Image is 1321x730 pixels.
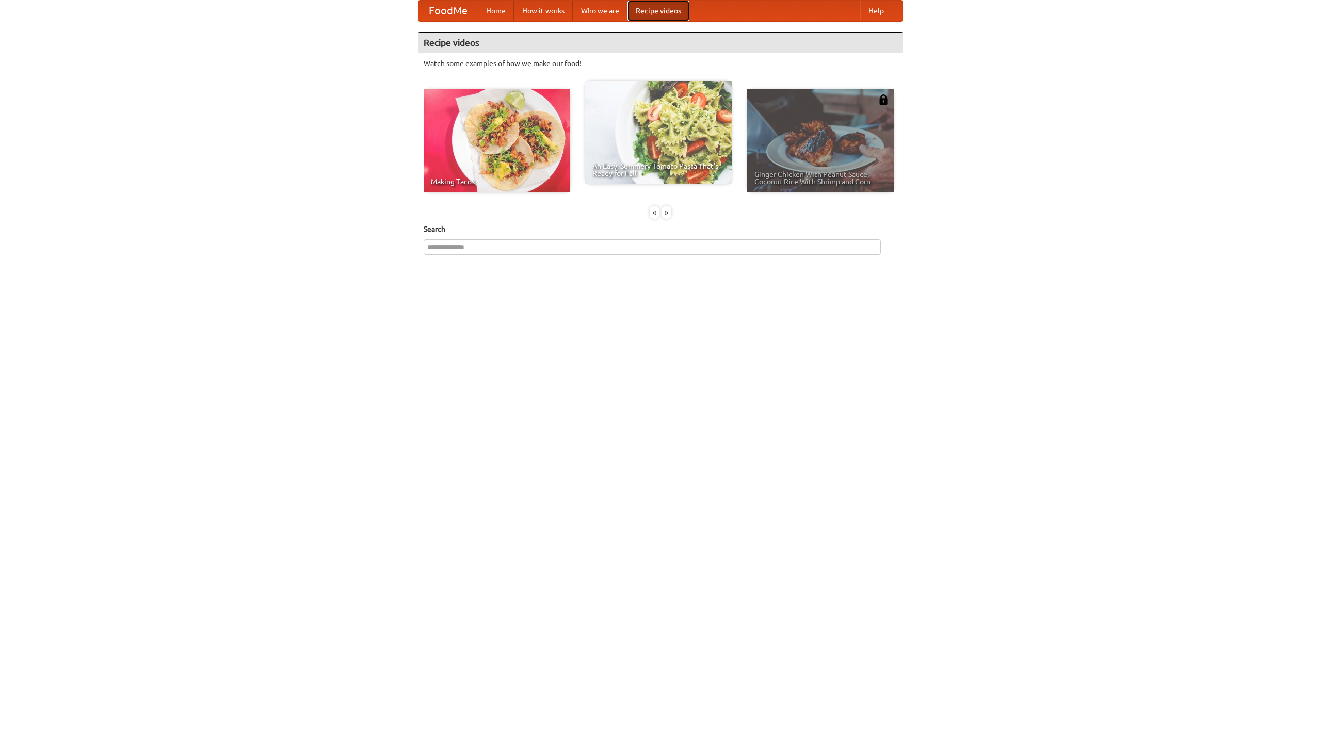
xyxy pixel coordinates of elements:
a: Help [860,1,892,21]
a: Home [478,1,514,21]
a: Who we are [573,1,627,21]
a: Making Tacos [424,89,570,192]
span: Making Tacos [431,178,563,185]
h4: Recipe videos [418,33,903,53]
div: » [662,206,671,219]
p: Watch some examples of how we make our food! [424,58,897,69]
h5: Search [424,224,897,234]
a: FoodMe [418,1,478,21]
div: « [650,206,659,219]
a: How it works [514,1,573,21]
img: 483408.png [878,94,889,105]
a: Recipe videos [627,1,689,21]
span: An Easy, Summery Tomato Pasta That's Ready for Fall [592,163,724,177]
a: An Easy, Summery Tomato Pasta That's Ready for Fall [585,81,732,184]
